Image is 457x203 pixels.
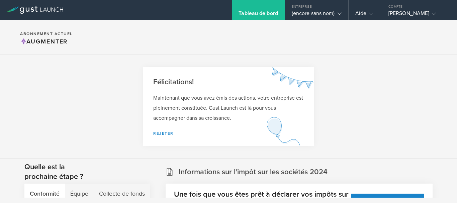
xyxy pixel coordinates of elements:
font: Informations sur l'impôt sur les sociétés 2024 [179,168,328,176]
font: Rejeter [153,131,174,136]
font: Augmenter [26,38,68,45]
font: Conformité [30,190,60,197]
font: Tableau de bord [239,10,278,17]
font: Équipe [70,190,88,197]
font: Entreprise [292,5,312,9]
font: [PERSON_NAME] [388,10,429,17]
font: Compte [388,5,403,9]
font: Félicitations! [153,78,194,86]
font: (encore sans nom) [292,10,335,17]
font: Maintenant que vous avez émis des actions, votre entreprise est pleinement constituée. Gust Launc... [153,95,303,121]
font: Collecte de fonds [99,190,145,197]
font: Aide [355,10,366,17]
font: Quelle est la prochaine étape ? [24,163,83,181]
font: Abonnement actuel [20,31,73,36]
